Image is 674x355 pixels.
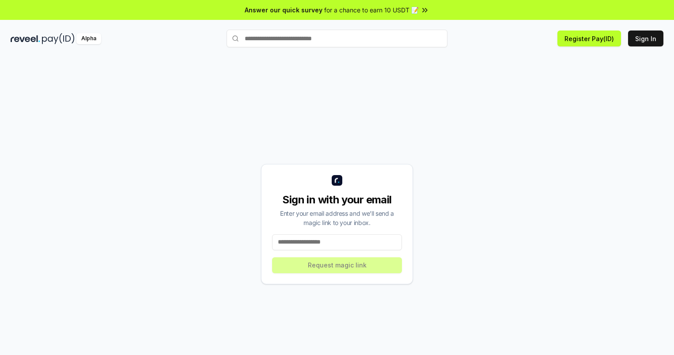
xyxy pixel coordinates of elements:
button: Register Pay(ID) [557,31,621,46]
img: pay_id [42,33,75,44]
div: Enter your email address and we’ll send a magic link to your inbox. [272,209,402,227]
span: for a chance to earn 10 USDT 📝 [324,5,419,15]
img: logo_small [332,175,342,186]
span: Answer our quick survey [245,5,322,15]
div: Sign in with your email [272,193,402,207]
img: reveel_dark [11,33,40,44]
button: Sign In [628,31,663,46]
div: Alpha [76,33,101,44]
